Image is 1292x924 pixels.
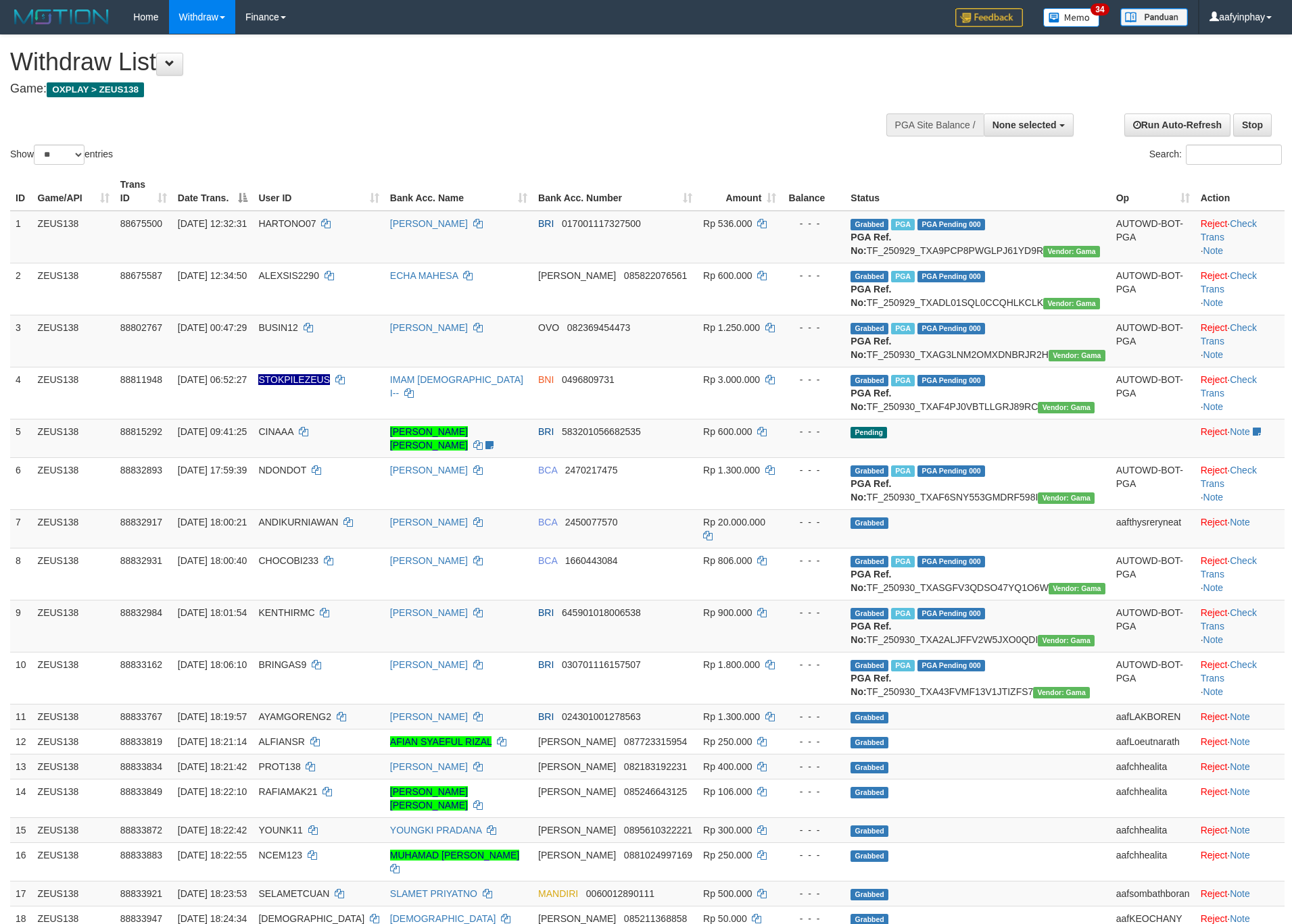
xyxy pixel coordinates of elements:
a: [PERSON_NAME] [390,659,468,670]
div: - - - [787,321,840,334]
div: - - - [787,269,840,282]
span: Copy 017001117327500 to clipboard [562,218,641,229]
span: Vendor URL: https://trx31.1velocity.biz [1033,687,1090,698]
a: [PERSON_NAME] [390,607,468,618]
span: Copy 583201056682535 to clipboard [562,426,641,437]
span: Grabbed [851,465,888,477]
td: · [1195,419,1285,457]
a: Note [1230,850,1250,861]
td: · · [1195,263,1285,315]
td: · · [1195,457,1285,509]
td: AUTOWD-BOT-PGA [1111,600,1195,652]
span: Grabbed [851,737,888,748]
div: - - - [787,425,840,438]
span: PGA Pending [917,660,985,671]
td: ZEUS138 [32,315,115,367]
span: CHOCOBI233 [258,555,318,566]
span: Pending [851,427,887,438]
span: BRI [538,218,554,229]
td: AUTOWD-BOT-PGA [1111,211,1195,263]
a: Reject [1201,913,1228,924]
a: Note [1203,634,1224,645]
a: Note [1203,582,1224,593]
a: SLAMET PRIYATNO [390,888,477,899]
span: [DATE] 12:32:31 [178,218,247,229]
td: ZEUS138 [32,779,115,817]
span: Rp 600.000 [703,270,752,281]
td: 6 [10,457,32,509]
span: BCA [538,517,557,528]
span: Copy 2450077570 to clipboard [565,517,618,528]
div: - - - [787,515,840,529]
td: · · [1195,548,1285,600]
td: ZEUS138 [32,367,115,419]
span: Rp 20.000.000 [703,517,765,528]
span: RAFIAMAK21 [258,786,317,797]
a: Reject [1201,555,1228,566]
a: Note [1230,426,1250,437]
span: PGA Pending [917,556,985,567]
a: ECHA MAHESA [390,270,458,281]
span: BRI [538,659,554,670]
div: - - - [787,735,840,748]
a: Reject [1201,465,1228,476]
span: [DATE] 18:21:14 [178,736,247,747]
a: AFIAN SYAEFUL RIZAL [390,736,492,747]
span: Vendor URL: https://trx31.1velocity.biz [1038,635,1095,646]
td: aafthysreryneat [1111,509,1195,548]
td: aafLoeutnarath [1111,729,1195,754]
span: Marked by aafsreyleap [891,375,915,386]
span: Copy 085822076561 to clipboard [624,270,687,281]
span: BRI [538,426,554,437]
span: 88833834 [120,761,162,772]
span: 88833849 [120,786,162,797]
button: None selected [984,113,1074,136]
span: Marked by aafsreyleap [891,323,915,334]
td: ZEUS138 [32,600,115,652]
a: Reject [1201,322,1228,333]
a: Note [1230,913,1250,924]
span: 88675587 [120,270,162,281]
td: TF_250930_TXAF6SNY553GMDRF598I [845,457,1110,509]
span: Grabbed [851,271,888,282]
td: AUTOWD-BOT-PGA [1111,457,1195,509]
div: - - - [787,373,840,386]
h4: Game: [10,82,848,96]
a: [PERSON_NAME] [PERSON_NAME] [390,786,468,811]
span: [DATE] 18:19:57 [178,711,247,722]
td: TF_250929_TXADL01SQL0CCQHLKCLK [845,263,1110,315]
td: 13 [10,754,32,779]
a: IMAM [DEMOGRAPHIC_DATA] I-- [390,374,523,399]
span: Rp 1.300.000 [703,465,760,476]
a: Stop [1233,113,1272,136]
td: ZEUS138 [32,817,115,842]
th: Status [845,172,1110,211]
a: [PERSON_NAME] [390,761,468,772]
span: 88811948 [120,374,162,385]
span: Rp 400.000 [703,761,752,772]
span: Copy 024301001278563 to clipboard [562,711,641,722]
span: 88832917 [120,517,162,528]
a: Note [1230,888,1250,899]
b: PGA Ref. No: [851,478,891,503]
span: BRI [538,711,554,722]
td: 4 [10,367,32,419]
a: Note [1230,786,1250,797]
span: AYAMGORENG2 [258,711,331,722]
span: Grabbed [851,323,888,334]
span: Rp 3.000.000 [703,374,760,385]
span: Copy 087723315954 to clipboard [624,736,687,747]
span: None selected [992,120,1057,130]
div: - - - [787,710,840,723]
span: CINAAA [258,426,293,437]
span: 88832893 [120,465,162,476]
a: Reject [1201,659,1228,670]
span: PGA Pending [917,375,985,386]
a: Check Trans [1201,555,1257,580]
a: Note [1203,686,1224,697]
a: [PERSON_NAME] [390,711,468,722]
span: Copy 1660443084 to clipboard [565,555,618,566]
a: Note [1203,245,1224,256]
a: Check Trans [1201,322,1257,346]
div: - - - [787,785,840,798]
